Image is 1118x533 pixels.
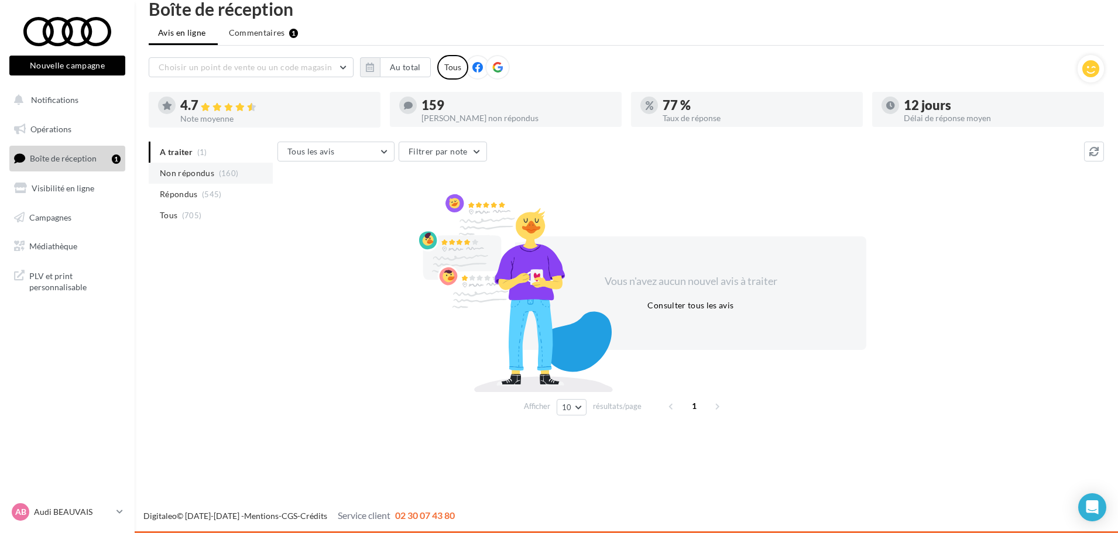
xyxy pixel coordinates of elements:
span: (160) [219,169,239,178]
div: Note moyenne [180,115,371,123]
a: AB Audi BEAUVAIS [9,501,125,523]
span: 02 30 07 43 80 [395,510,455,521]
span: résultats/page [593,401,642,412]
a: Campagnes [7,205,128,230]
span: Visibilité en ligne [32,183,94,193]
button: Au total [380,57,431,77]
div: 77 % [663,99,853,112]
span: Service client [338,510,390,521]
span: AB [15,506,26,518]
div: Open Intercom Messenger [1078,493,1106,521]
div: 1 [289,29,298,38]
span: 1 [685,397,704,415]
span: Notifications [31,95,78,105]
div: Vous n'avez aucun nouvel avis à traiter [590,274,791,289]
span: Afficher [524,401,550,412]
button: 10 [557,399,587,415]
span: Opérations [30,124,71,134]
div: 1 [112,154,121,164]
div: Tous [437,55,468,80]
button: Nouvelle campagne [9,56,125,75]
div: [PERSON_NAME] non répondus [421,114,612,122]
span: Médiathèque [29,241,77,251]
a: Opérations [7,117,128,142]
span: © [DATE]-[DATE] - - - [143,511,455,521]
span: Boîte de réception [30,153,97,163]
span: Répondus [160,188,198,200]
span: Choisir un point de vente ou un code magasin [159,62,332,72]
button: Au total [360,57,431,77]
span: PLV et print personnalisable [29,268,121,293]
a: Digitaleo [143,511,177,521]
a: Boîte de réception1 [7,146,128,171]
div: Taux de réponse [663,114,853,122]
span: 10 [562,403,572,412]
div: 4.7 [180,99,371,112]
a: Médiathèque [7,234,128,259]
button: Filtrer par note [399,142,487,161]
span: Tous [160,209,177,221]
div: 159 [421,99,612,112]
a: Visibilité en ligne [7,176,128,201]
button: Consulter tous les avis [643,298,738,312]
span: Commentaires [229,27,285,39]
div: 12 jours [904,99,1095,112]
span: (705) [182,211,202,220]
span: (545) [202,190,222,199]
span: Campagnes [29,212,71,222]
button: Tous les avis [277,142,395,161]
a: Crédits [300,511,327,521]
span: Tous les avis [287,146,335,156]
a: CGS [282,511,297,521]
p: Audi BEAUVAIS [34,506,112,518]
a: Mentions [244,511,279,521]
button: Notifications [7,88,123,112]
a: PLV et print personnalisable [7,263,128,298]
div: Délai de réponse moyen [904,114,1095,122]
button: Choisir un point de vente ou un code magasin [149,57,354,77]
span: Non répondus [160,167,214,179]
